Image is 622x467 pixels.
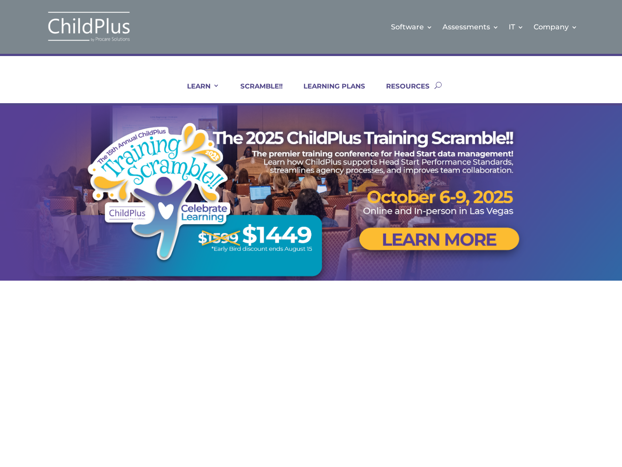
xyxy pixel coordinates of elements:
[443,9,499,45] a: Assessments
[509,9,524,45] a: IT
[391,9,433,45] a: Software
[292,82,365,103] a: LEARNING PLANS
[375,82,430,103] a: RESOURCES
[229,82,283,103] a: SCRAMBLE!!
[534,9,578,45] a: Company
[176,82,219,103] a: LEARN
